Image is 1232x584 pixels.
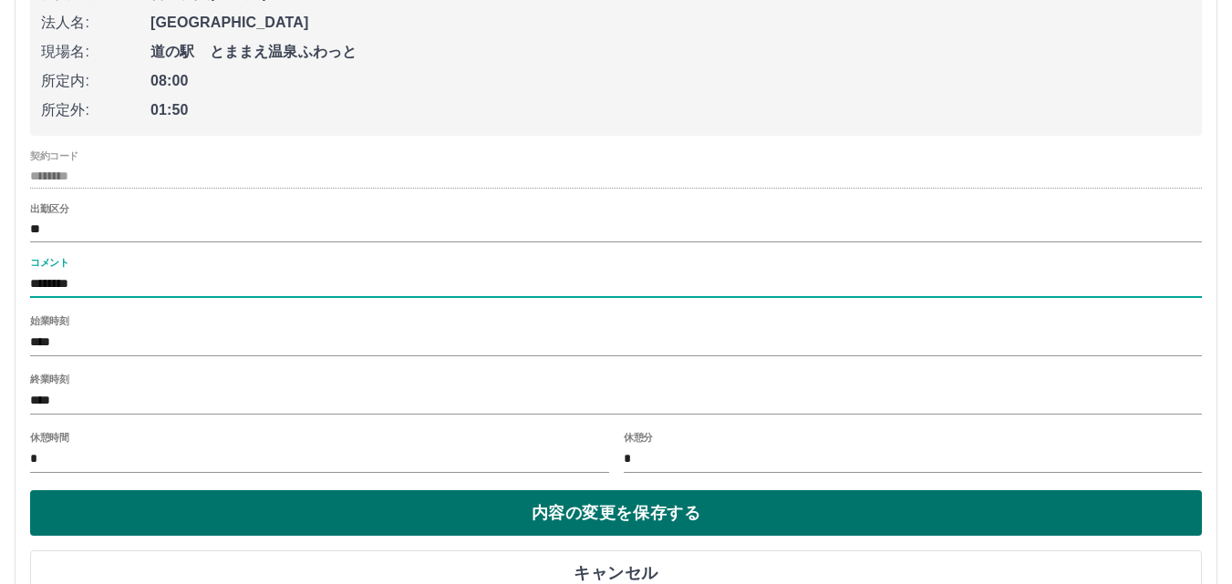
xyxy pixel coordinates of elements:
[30,430,68,444] label: 休憩時間
[30,490,1202,536] button: 内容の変更を保存する
[41,70,150,92] span: 所定内:
[30,202,68,216] label: 出勤区分
[30,255,68,269] label: コメント
[41,12,150,34] span: 法人名:
[624,430,653,444] label: 休憩分
[30,149,78,163] label: 契約コード
[150,12,1191,34] span: [GEOGRAPHIC_DATA]
[150,99,1191,121] span: 01:50
[30,372,68,385] label: 終業時刻
[41,41,150,63] span: 現場名:
[30,313,68,327] label: 始業時刻
[150,41,1191,63] span: 道の駅 とままえ温泉ふわっと
[150,70,1191,92] span: 08:00
[41,99,150,121] span: 所定外:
